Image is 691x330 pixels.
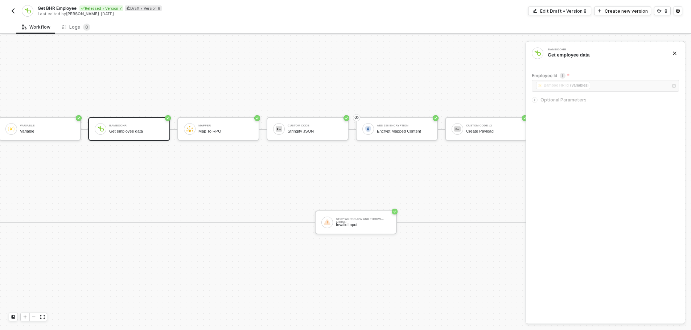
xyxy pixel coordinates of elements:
[377,124,431,127] div: AES-256 Encryption
[665,8,667,14] div: 8
[377,129,431,134] div: Encrypt Mapped Content
[522,115,528,121] span: icon-success-page
[528,7,591,15] button: Edit Draft • Version 8
[109,129,164,134] div: Get employee data
[454,126,461,132] img: icon
[126,6,130,10] span: icon-edit
[288,124,342,127] div: Custom Code
[673,51,677,55] span: icon-close
[534,50,541,57] img: integration-icon
[676,9,680,13] span: icon-settings
[548,52,661,58] div: Get employee data
[38,5,77,11] span: Get BHR Employee
[76,115,82,121] span: icon-success-page
[344,115,349,121] span: icon-success-page
[9,7,17,15] button: back
[354,115,359,121] span: eye-invisible
[594,7,651,15] button: Create new version
[538,83,542,88] img: fieldIcon
[83,24,90,31] sup: 0
[597,9,602,13] span: icon-play
[336,218,390,221] div: Stop Workflow And Throw Error
[532,72,679,79] label: Employee Id
[66,11,99,16] span: [PERSON_NAME]
[125,5,162,11] div: Draft • Version 8
[365,126,371,132] img: icon
[20,124,74,127] div: Variable
[62,24,90,31] div: Logs
[324,219,330,226] img: icon
[276,126,282,132] img: icon
[165,115,171,121] span: icon-success-page
[560,73,565,79] img: icon-info
[40,315,45,319] span: icon-expand
[288,129,342,134] div: Stringify JSON
[605,8,648,14] div: Create new version
[466,124,521,127] div: Custom Code #2
[38,11,345,17] div: Last edited by - [DATE]
[466,129,521,134] div: Create Payload
[186,126,193,132] img: icon
[254,115,260,121] span: icon-success-page
[97,126,104,132] img: icon
[23,315,27,319] span: icon-play
[654,7,671,15] button: 8
[540,97,587,103] span: Optional Parameters
[532,96,679,104] div: Optional Parameters
[198,129,253,134] div: Map To RPO
[32,315,36,319] span: icon-minus
[533,9,537,13] span: icon-edit
[532,98,537,102] span: icon-arrow-right-small
[198,124,253,127] div: Mapper
[109,124,164,127] div: BambooHR
[22,24,50,30] div: Workflow
[8,126,15,132] img: icon
[548,48,657,51] div: BambooHR
[540,8,587,14] div: Edit Draft • Version 8
[336,222,390,227] div: Invalid Input
[24,8,30,14] img: integration-icon
[433,115,439,121] span: icon-success-page
[657,9,662,13] span: icon-versioning
[392,209,398,214] span: icon-success-page
[79,5,123,11] div: Released • Version 7
[20,129,74,134] div: Variable
[10,8,16,14] img: back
